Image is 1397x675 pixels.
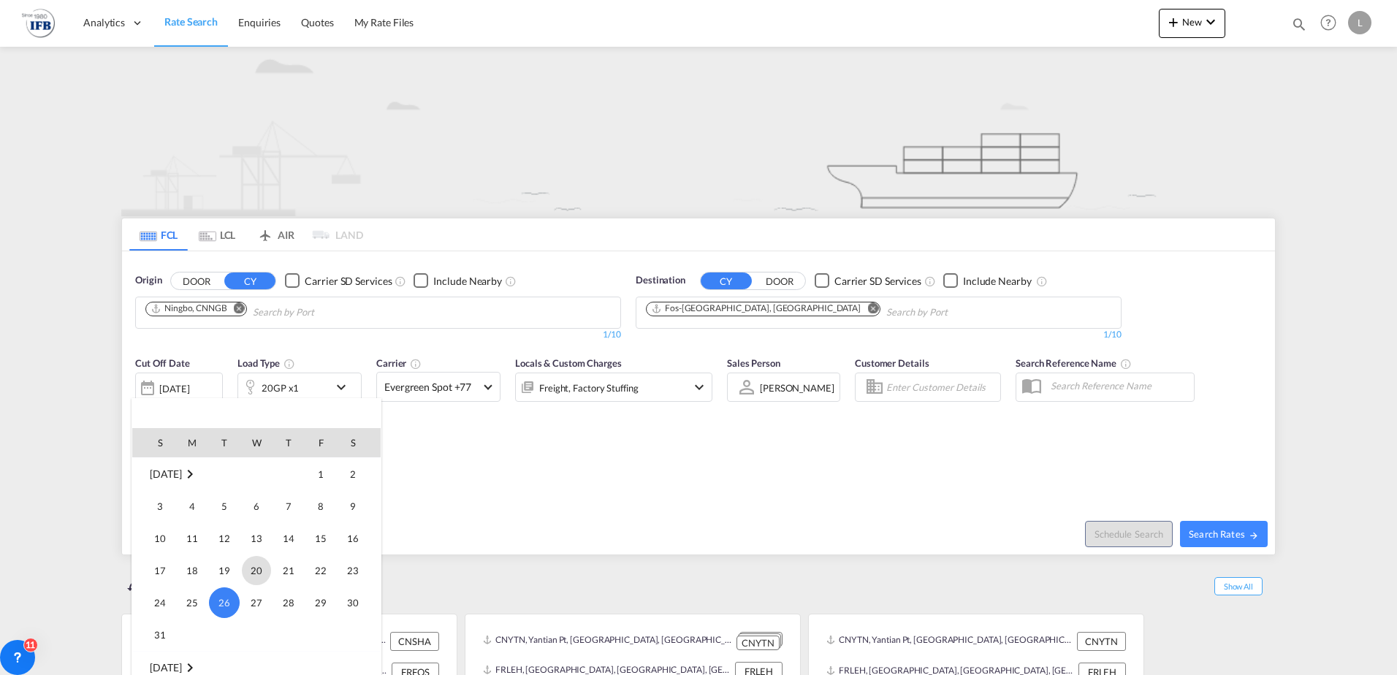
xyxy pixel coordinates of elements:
[210,556,239,585] span: 19
[132,619,176,652] td: Sunday August 31 2025
[305,457,337,490] td: Friday August 1 2025
[242,492,271,521] span: 6
[337,428,381,457] th: S
[132,490,381,522] tr: Week 2
[132,457,381,490] tr: Week 1
[306,524,335,553] span: 15
[305,428,337,457] th: F
[240,554,273,587] td: Wednesday August 20 2025
[337,522,381,554] td: Saturday August 16 2025
[273,522,305,554] td: Thursday August 14 2025
[240,490,273,522] td: Wednesday August 6 2025
[305,490,337,522] td: Friday August 8 2025
[338,492,368,521] span: 9
[132,554,176,587] td: Sunday August 17 2025
[145,588,175,617] span: 24
[274,524,303,553] span: 14
[337,490,381,522] td: Saturday August 9 2025
[145,492,175,521] span: 3
[273,428,305,457] th: T
[240,587,273,619] td: Wednesday August 27 2025
[132,490,176,522] td: Sunday August 3 2025
[305,554,337,587] td: Friday August 22 2025
[178,588,207,617] span: 25
[337,457,381,490] td: Saturday August 2 2025
[305,522,337,554] td: Friday August 15 2025
[242,556,271,585] span: 20
[240,428,273,457] th: W
[208,428,240,457] th: T
[209,587,240,618] span: 26
[145,524,175,553] span: 10
[305,587,337,619] td: Friday August 29 2025
[176,522,208,554] td: Monday August 11 2025
[132,554,381,587] tr: Week 4
[240,522,273,554] td: Wednesday August 13 2025
[306,459,335,489] span: 1
[242,524,271,553] span: 13
[210,492,239,521] span: 5
[178,556,207,585] span: 18
[274,492,303,521] span: 7
[178,524,207,553] span: 11
[132,522,176,554] td: Sunday August 10 2025
[132,587,381,619] tr: Week 5
[176,428,208,457] th: M
[176,490,208,522] td: Monday August 4 2025
[132,619,381,652] tr: Week 6
[208,522,240,554] td: Tuesday August 12 2025
[273,490,305,522] td: Thursday August 7 2025
[337,554,381,587] td: Saturday August 23 2025
[338,588,368,617] span: 30
[208,554,240,587] td: Tuesday August 19 2025
[176,554,208,587] td: Monday August 18 2025
[274,556,303,585] span: 21
[274,588,303,617] span: 28
[273,554,305,587] td: Thursday August 21 2025
[337,587,381,619] td: Saturday August 30 2025
[306,588,335,617] span: 29
[208,490,240,522] td: Tuesday August 5 2025
[176,587,208,619] td: Monday August 25 2025
[150,661,181,674] span: [DATE]
[210,524,239,553] span: 12
[306,556,335,585] span: 22
[242,588,271,617] span: 27
[145,620,175,649] span: 31
[338,556,368,585] span: 23
[178,492,207,521] span: 4
[150,468,181,480] span: [DATE]
[132,522,381,554] tr: Week 3
[338,459,368,489] span: 2
[338,524,368,553] span: 16
[273,587,305,619] td: Thursday August 28 2025
[306,492,335,521] span: 8
[132,428,176,457] th: S
[208,587,240,619] td: Tuesday August 26 2025
[132,457,240,490] td: August 2025
[145,556,175,585] span: 17
[132,587,176,619] td: Sunday August 24 2025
